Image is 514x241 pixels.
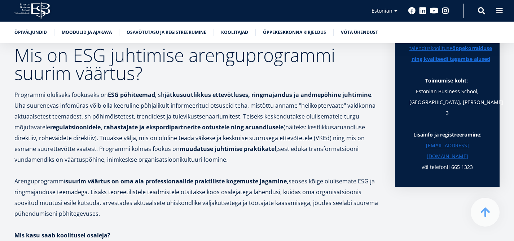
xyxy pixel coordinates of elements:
[62,29,112,36] a: Moodulid ja ajakava
[341,29,378,36] a: Võta ühendust
[409,140,485,162] a: [EMAIL_ADDRESS][DOMAIN_NAME]
[409,75,485,119] p: Estonian Business School, [GEOGRAPHIC_DATA], [PERSON_NAME] 3
[108,91,155,99] strong: ESG põhiteemad
[413,131,482,138] strong: Lisainfo ja registreerumine:
[164,91,250,99] strong: jätkusuutlikkus ettevõtluses,
[127,29,206,36] a: Osavõtutasu ja registreerumine
[14,89,381,165] p: Programmi oluliseks fookuseks on , sh . Üha suurenevas infomüras võib olla keeruline põhjalikult ...
[14,46,381,82] h2: Mis on ESG juhtimise arenguprogrammi suurim väärtus?
[65,177,289,185] strong: suurim väärtus on oma ala professionaalide praktiliste kogemuste jagamine,
[221,29,248,36] a: Koolitajad
[14,176,381,219] p: Arenguprogrammi seoses kõige olulisemate ESG ja ringmajanduse teemadega. Lisaks teoreetilistele t...
[14,231,110,239] strong: Mis kasu saab koolitusel osaleja?
[251,91,371,99] strong: ringmajandus ja andmepõhine juhtimine
[430,7,438,14] a: Youtube
[263,29,326,36] a: Õppekeskkonna kirjeldus
[409,32,492,64] a: SA EBSi täienduskoolituseõppekorralduse ning kvaliteedi tagamise alused
[180,145,278,153] strong: muudatuse juhtimise praktikatel,
[14,29,47,36] a: Õpiväljundid
[409,129,485,173] p: või telefonil 665 1323
[408,7,416,14] a: Facebook
[419,7,426,14] a: Linkedin
[50,123,284,131] strong: regulatsioonidele, rahastajate ja ekspordipartnerite ootustele ning aruandlusele
[425,77,468,84] strong: Toimumise koht:
[442,7,449,14] a: Instagram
